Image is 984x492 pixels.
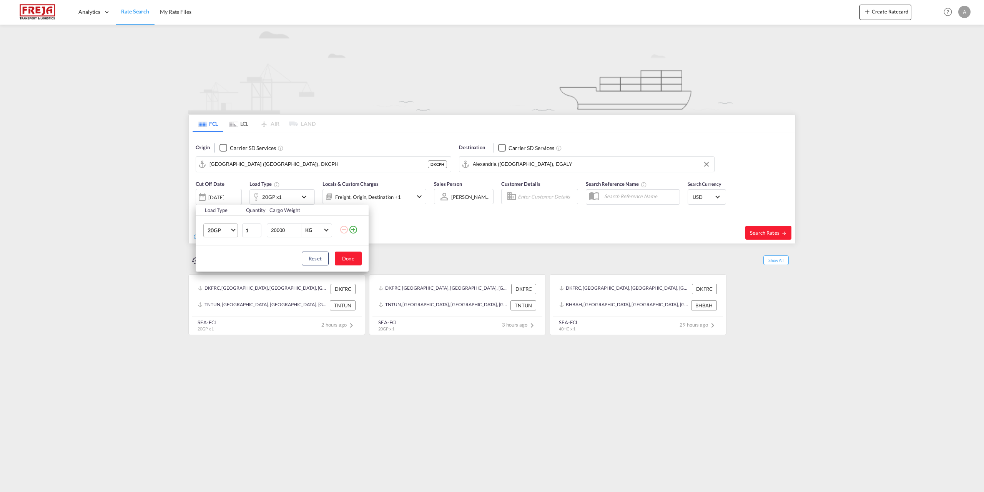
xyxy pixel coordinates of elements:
div: Cargo Weight [269,207,335,213]
th: Quantity [241,205,265,216]
button: Reset [302,252,329,265]
input: Qty [242,223,261,237]
md-icon: icon-minus-circle-outline [339,225,349,234]
input: Enter Weight [270,224,301,237]
span: 20GP [208,227,230,234]
md-icon: icon-plus-circle-outline [349,225,358,234]
div: KG [305,227,312,233]
md-select: Choose: 20GP [203,223,238,237]
button: Done [335,252,362,265]
th: Load Type [196,205,241,216]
